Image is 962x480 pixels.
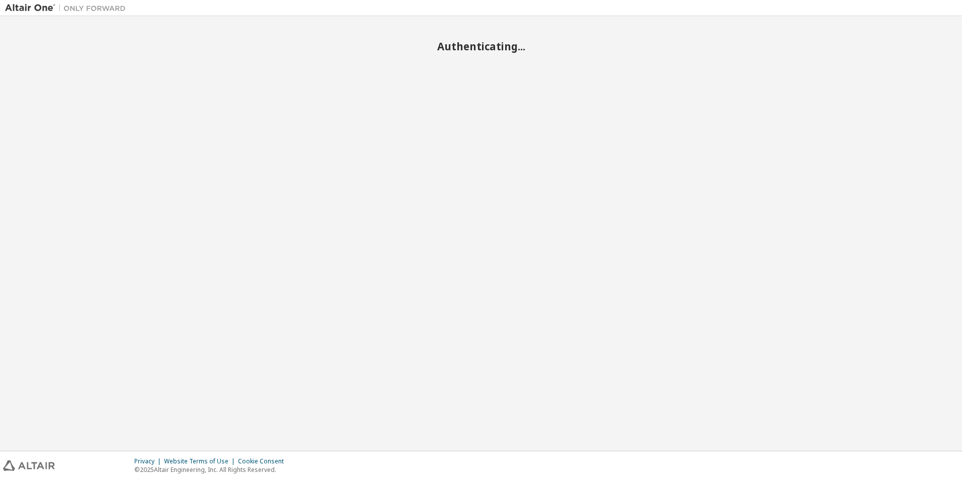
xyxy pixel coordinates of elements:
h2: Authenticating... [5,40,957,53]
div: Privacy [134,457,164,465]
div: Website Terms of Use [164,457,238,465]
p: © 2025 Altair Engineering, Inc. All Rights Reserved. [134,465,290,474]
img: Altair One [5,3,131,13]
div: Cookie Consent [238,457,290,465]
img: altair_logo.svg [3,460,55,471]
